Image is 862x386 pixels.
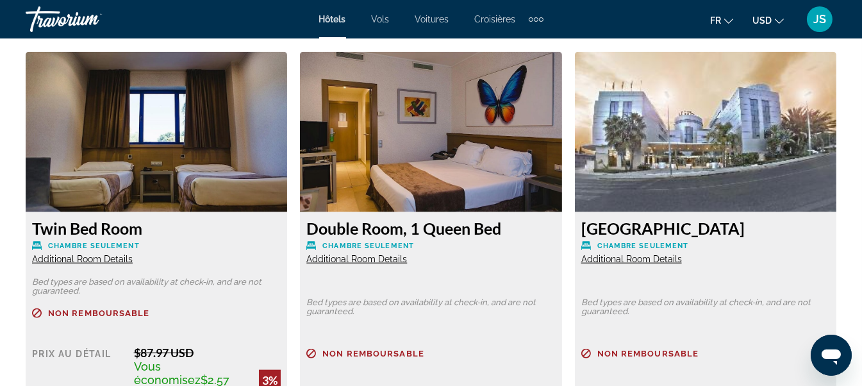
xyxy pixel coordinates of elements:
span: Non remboursable [322,349,424,358]
span: Chambre seulement [322,242,414,250]
h3: Twin Bed Room [32,219,281,238]
h3: Double Room, 1 Queen Bed [306,219,555,238]
p: Bed types are based on availability at check-in, and are not guaranteed. [581,298,830,316]
span: Additional Room Details [32,254,133,264]
button: User Menu [803,6,836,33]
div: $87.97 USD [134,346,281,360]
img: bfc47ba4-69e4-4469-8663-87ffd5044b93.jpeg [300,52,561,212]
span: USD [752,15,772,26]
button: Change currency [752,11,784,29]
span: fr [710,15,721,26]
a: Croisières [475,14,516,24]
h3: [GEOGRAPHIC_DATA] [581,219,830,238]
p: Bed types are based on availability at check-in, and are not guaranteed. [306,298,555,316]
span: Additional Room Details [306,254,407,264]
iframe: Botón para iniciar la ventana de mensajería [811,335,852,376]
span: JS [813,13,826,26]
button: Change language [710,11,733,29]
a: Hôtels [319,14,346,24]
p: Bed types are based on availability at check-in, and are not guaranteed. [32,278,281,296]
span: Non remboursable [48,309,150,317]
a: Voitures [415,14,449,24]
span: Chambre seulement [48,242,140,250]
span: Chambre seulement [597,242,689,250]
span: Additional Room Details [581,254,682,264]
button: Extra navigation items [529,9,543,29]
a: Travorium [26,3,154,36]
img: 3acbcfcd-9f2a-43be-bc2a-f5f2130d6c6d.jpeg [26,52,287,212]
a: Vols [372,14,390,24]
span: Non remboursable [597,349,699,358]
img: 629f9b24-6438-48e7-b427-78b63e12899d.jpeg [575,52,836,212]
